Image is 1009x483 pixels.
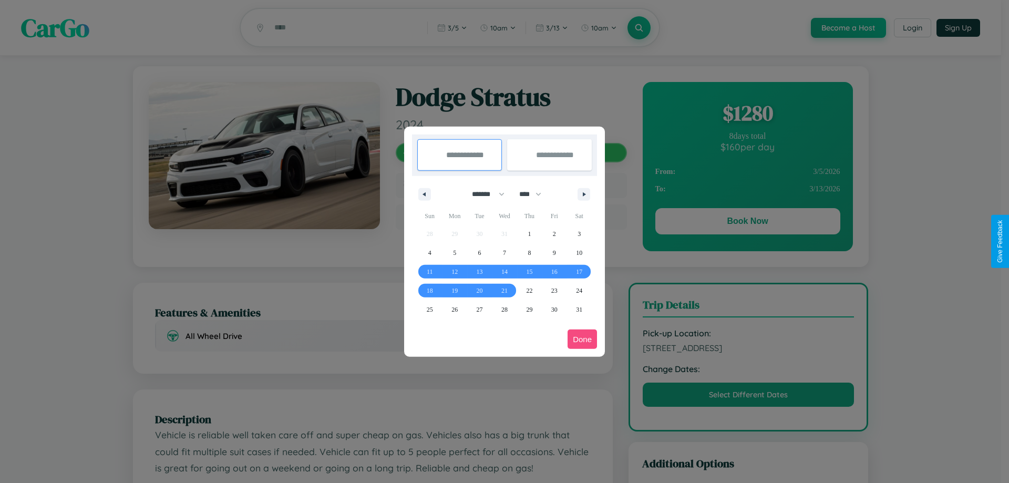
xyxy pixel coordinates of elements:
[477,262,483,281] span: 13
[492,243,517,262] button: 7
[542,208,567,224] span: Fri
[517,243,542,262] button: 8
[576,281,582,300] span: 24
[503,243,506,262] span: 7
[567,300,592,319] button: 31
[551,300,558,319] span: 30
[576,243,582,262] span: 10
[417,300,442,319] button: 25
[427,281,433,300] span: 18
[528,224,531,243] span: 1
[427,300,433,319] span: 25
[467,281,492,300] button: 20
[417,243,442,262] button: 4
[568,330,597,349] button: Done
[526,262,532,281] span: 15
[501,262,508,281] span: 14
[417,208,442,224] span: Sun
[542,300,567,319] button: 30
[417,262,442,281] button: 11
[542,224,567,243] button: 2
[467,300,492,319] button: 27
[451,300,458,319] span: 26
[517,224,542,243] button: 1
[528,243,531,262] span: 8
[442,208,467,224] span: Mon
[526,300,532,319] span: 29
[492,262,517,281] button: 14
[578,224,581,243] span: 3
[576,262,582,281] span: 17
[553,224,556,243] span: 2
[442,300,467,319] button: 26
[567,224,592,243] button: 3
[996,220,1004,263] div: Give Feedback
[492,281,517,300] button: 21
[517,262,542,281] button: 15
[451,262,458,281] span: 12
[442,243,467,262] button: 5
[576,300,582,319] span: 31
[492,208,517,224] span: Wed
[442,262,467,281] button: 12
[417,281,442,300] button: 18
[467,243,492,262] button: 6
[428,243,431,262] span: 4
[567,262,592,281] button: 17
[517,300,542,319] button: 29
[501,281,508,300] span: 21
[467,208,492,224] span: Tue
[442,281,467,300] button: 19
[517,208,542,224] span: Thu
[526,281,532,300] span: 22
[551,262,558,281] span: 16
[478,243,481,262] span: 6
[517,281,542,300] button: 22
[553,243,556,262] span: 9
[567,243,592,262] button: 10
[542,281,567,300] button: 23
[501,300,508,319] span: 28
[567,281,592,300] button: 24
[477,281,483,300] span: 20
[453,243,456,262] span: 5
[567,208,592,224] span: Sat
[451,281,458,300] span: 19
[427,262,433,281] span: 11
[467,262,492,281] button: 13
[551,281,558,300] span: 23
[492,300,517,319] button: 28
[542,262,567,281] button: 16
[477,300,483,319] span: 27
[542,243,567,262] button: 9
